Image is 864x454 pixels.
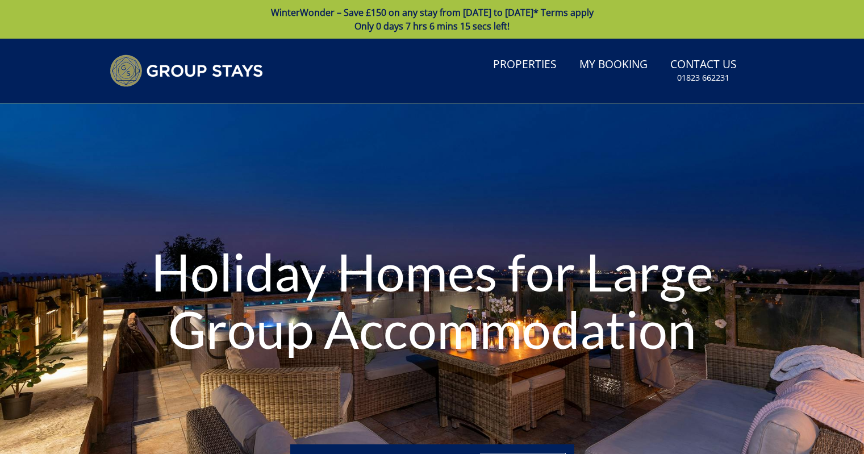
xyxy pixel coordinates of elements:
[575,52,652,78] a: My Booking
[677,72,729,84] small: 01823 662231
[666,52,741,89] a: Contact Us01823 662231
[354,20,510,32] span: Only 0 days 7 hrs 6 mins 15 secs left!
[489,52,561,78] a: Properties
[130,220,734,380] h1: Holiday Homes for Large Group Accommodation
[110,55,263,87] img: Group Stays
